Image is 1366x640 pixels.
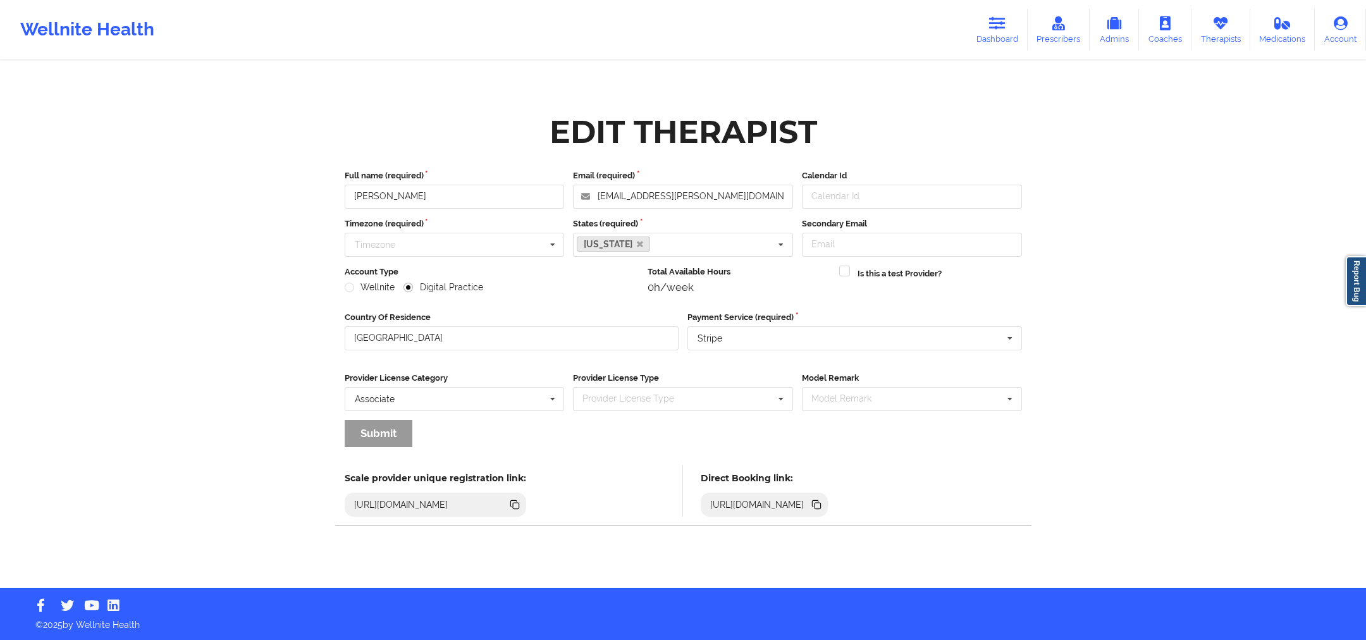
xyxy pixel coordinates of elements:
label: Total Available Hours [648,266,830,278]
div: Timezone [355,240,395,249]
label: Provider License Category [345,372,565,385]
label: Country Of Residence [345,311,679,324]
a: Account [1315,9,1366,51]
label: Provider License Type [573,372,793,385]
label: Secondary Email [802,218,1022,230]
a: Prescribers [1028,9,1090,51]
a: Admins [1090,9,1139,51]
label: Email (required) [573,169,793,182]
label: Model Remark [802,372,1022,385]
label: Is this a test Provider? [858,268,942,280]
label: Calendar Id [802,169,1022,182]
a: [US_STATE] [577,237,650,252]
a: Coaches [1139,9,1191,51]
label: Account Type [345,266,639,278]
a: Medications [1250,9,1315,51]
div: Provider License Type [579,391,692,406]
a: Dashboard [967,9,1028,51]
div: 0h/week [648,281,830,293]
input: Full name [345,185,565,209]
label: Timezone (required) [345,218,565,230]
div: [URL][DOMAIN_NAME] [705,498,809,511]
a: Therapists [1191,9,1250,51]
div: Stripe [698,334,722,343]
h5: Scale provider unique registration link: [345,472,526,484]
label: Full name (required) [345,169,565,182]
input: Email [802,233,1022,257]
label: Payment Service (required) [687,311,1022,324]
div: Associate [355,395,395,403]
input: Calendar Id [802,185,1022,209]
input: Email address [573,185,793,209]
label: Wellnite [345,282,395,293]
a: Report Bug [1346,256,1366,306]
div: Model Remark [808,391,890,406]
div: [URL][DOMAIN_NAME] [349,498,453,511]
label: Digital Practice [403,282,483,293]
label: States (required) [573,218,793,230]
h5: Direct Booking link: [701,472,828,484]
p: © 2025 by Wellnite Health [27,610,1339,631]
div: Edit Therapist [550,112,817,152]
